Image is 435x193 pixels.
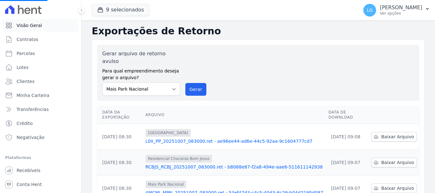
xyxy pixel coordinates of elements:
a: Clientes [3,75,79,88]
a: Baixar Arquivo [371,132,417,141]
a: Transferências [3,103,79,116]
span: Crédito [17,120,33,127]
a: Recebíveis [3,164,79,177]
a: Minha Carteira [3,89,79,102]
th: Data da Exportação [97,106,143,124]
a: Negativação [3,131,79,144]
span: Negativação [17,134,45,141]
div: Plataformas [5,154,76,162]
a: Baixar Arquivo [371,183,417,193]
p: [PERSON_NAME] [380,4,422,11]
span: Visão Geral [17,22,42,29]
span: Baixar Arquivo [381,159,414,166]
span: Baixar Arquivo [381,134,414,140]
span: [GEOGRAPHIC_DATA] [146,129,191,137]
span: Mais Park Nacional [146,181,187,188]
span: Recebíveis [17,167,40,174]
button: LG [PERSON_NAME] Ver opções [358,1,435,19]
th: Data de Download [326,106,369,124]
a: Visão Geral [3,19,79,32]
span: Conta Hent [17,181,42,188]
span: Lotes [17,64,29,71]
a: Crédito [3,117,79,130]
td: [DATE] 09:08 [326,124,369,150]
span: Contratos [17,36,38,43]
a: Baixar Arquivo [371,158,417,167]
a: Conta Hent [3,178,79,191]
a: Lotes [3,61,79,74]
span: LG [367,8,373,12]
td: [DATE] 09:07 [326,150,369,176]
button: 9 selecionados [92,4,149,16]
a: L0II_PP_20251007_083000.ret - ae96ee44-ad6e-44c5-92aa-9c1604777cd7 [146,138,324,144]
a: RCBJS_RCBJ_20251007_083000.ret - b8088e87-f2a8-494e-aae6-511611142938 [146,164,324,170]
a: Parcelas [3,47,79,60]
span: Residencial Chacaras Bom Jesus [146,155,212,162]
a: Contratos [3,33,79,46]
h2: Exportações de Retorno [92,25,425,37]
span: Baixar Arquivo [381,185,414,191]
td: [DATE] 08:30 [97,150,143,176]
label: Para qual empreendimento deseja gerar o arquivo? [102,65,180,81]
span: Minha Carteira [17,92,49,99]
button: Gerar [185,83,206,96]
span: Parcelas [17,50,35,57]
th: Arquivo [143,106,326,124]
span: Transferências [17,106,49,113]
td: [DATE] 08:30 [97,124,143,150]
span: Clientes [17,78,34,85]
label: Gerar arquivo de retorno avulso [102,50,180,65]
p: Ver opções [380,11,422,16]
